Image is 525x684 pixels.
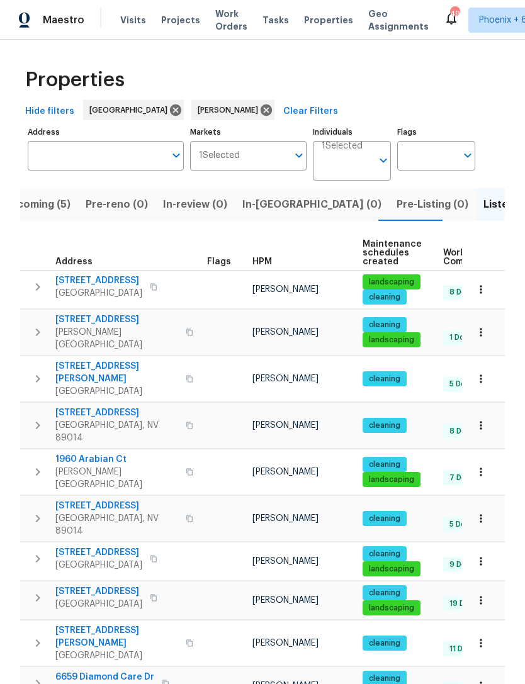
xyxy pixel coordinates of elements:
[364,420,405,431] span: cleaning
[161,14,200,26] span: Projects
[55,466,178,491] span: [PERSON_NAME][GEOGRAPHIC_DATA]
[167,147,185,164] button: Open
[313,128,391,136] label: Individuals
[444,426,481,437] span: 8 Done
[55,419,178,444] span: [GEOGRAPHIC_DATA], NV 89014
[163,196,227,213] span: In-review (0)
[459,147,477,164] button: Open
[322,141,363,152] span: 1 Selected
[55,585,142,598] span: [STREET_ADDRESS]
[207,257,231,266] span: Flags
[55,406,178,419] span: [STREET_ADDRESS]
[55,274,142,287] span: [STREET_ADDRESS]
[43,14,84,26] span: Maestro
[364,673,405,684] span: cleaning
[444,519,480,530] span: 5 Done
[252,514,319,523] span: [PERSON_NAME]
[364,277,419,288] span: landscaping
[55,598,142,610] span: [GEOGRAPHIC_DATA]
[55,287,142,300] span: [GEOGRAPHIC_DATA]
[444,644,482,654] span: 11 Done
[252,639,319,648] span: [PERSON_NAME]
[375,152,392,169] button: Open
[3,196,71,213] span: Upcoming (5)
[444,473,481,483] span: 7 Done
[444,287,481,298] span: 8 Done
[364,588,405,598] span: cleaning
[55,500,178,512] span: [STREET_ADDRESS]
[55,512,178,537] span: [GEOGRAPHIC_DATA], NV 89014
[444,332,479,343] span: 1 Done
[252,374,319,383] span: [PERSON_NAME]
[55,649,178,662] span: [GEOGRAPHIC_DATA]
[190,128,307,136] label: Markets
[364,513,405,524] span: cleaning
[86,196,148,213] span: Pre-reno (0)
[252,328,319,337] span: [PERSON_NAME]
[55,257,93,266] span: Address
[55,360,178,385] span: [STREET_ADDRESS][PERSON_NAME]
[364,549,405,559] span: cleaning
[364,459,405,470] span: cleaning
[252,285,319,294] span: [PERSON_NAME]
[252,421,319,430] span: [PERSON_NAME]
[191,100,274,120] div: [PERSON_NAME]
[444,598,484,609] span: 19 Done
[364,335,419,345] span: landscaping
[55,326,178,351] span: [PERSON_NAME][GEOGRAPHIC_DATA]
[444,559,481,570] span: 9 Done
[364,292,405,303] span: cleaning
[199,150,240,161] span: 1 Selected
[252,257,272,266] span: HPM
[25,74,125,86] span: Properties
[55,559,142,571] span: [GEOGRAPHIC_DATA]
[20,100,79,123] button: Hide filters
[444,379,480,390] span: 5 Done
[278,100,343,123] button: Clear Filters
[28,128,184,136] label: Address
[215,8,247,33] span: Work Orders
[55,313,178,326] span: [STREET_ADDRESS]
[198,104,263,116] span: [PERSON_NAME]
[252,468,319,476] span: [PERSON_NAME]
[262,16,289,25] span: Tasks
[242,196,381,213] span: In-[GEOGRAPHIC_DATA] (0)
[450,8,459,20] div: 49
[364,374,405,384] span: cleaning
[364,603,419,614] span: landscaping
[252,596,319,605] span: [PERSON_NAME]
[364,564,419,575] span: landscaping
[55,453,178,466] span: 1960 Arabian Ct
[252,557,319,566] span: [PERSON_NAME]
[368,8,429,33] span: Geo Assignments
[55,385,178,398] span: [GEOGRAPHIC_DATA]
[364,320,405,330] span: cleaning
[443,249,522,266] span: Work Order Completion
[89,104,172,116] span: [GEOGRAPHIC_DATA]
[83,100,184,120] div: [GEOGRAPHIC_DATA]
[120,14,146,26] span: Visits
[55,671,154,683] span: 6659 Diamond Care Dr
[364,638,405,649] span: cleaning
[55,624,178,649] span: [STREET_ADDRESS][PERSON_NAME]
[364,474,419,485] span: landscaping
[290,147,308,164] button: Open
[25,104,74,120] span: Hide filters
[55,546,142,559] span: [STREET_ADDRESS]
[283,104,338,120] span: Clear Filters
[304,14,353,26] span: Properties
[363,240,422,266] span: Maintenance schedules created
[397,196,468,213] span: Pre-Listing (0)
[397,128,475,136] label: Flags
